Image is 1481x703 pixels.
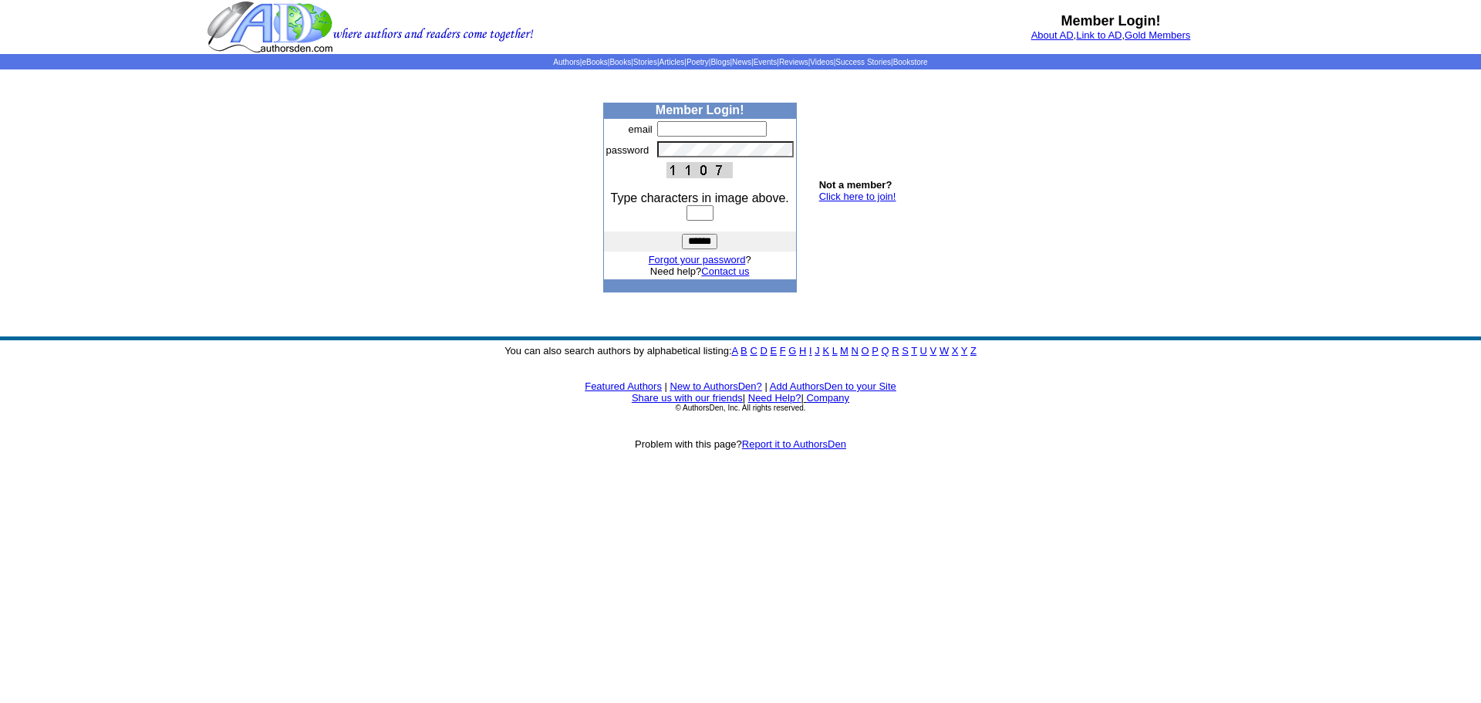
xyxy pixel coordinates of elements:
[940,345,949,357] a: W
[732,58,751,66] a: News
[649,254,746,265] a: Forgot your password
[553,58,927,66] span: | | | | | | | | | | | |
[819,179,892,191] b: Not a member?
[835,58,891,66] a: Success Stories
[779,58,808,66] a: Reviews
[710,58,730,66] a: Blogs
[862,345,869,357] a: O
[633,58,657,66] a: Stories
[582,58,607,66] a: eBooks
[911,345,917,357] a: T
[770,345,777,357] a: E
[609,58,631,66] a: Books
[809,345,812,357] a: I
[970,345,977,357] a: Z
[799,345,806,357] a: H
[770,380,896,392] a: Add AuthorsDen to your Site
[687,58,709,66] a: Poetry
[660,58,685,66] a: Articles
[1125,29,1190,41] a: Gold Members
[872,345,878,357] a: P
[553,58,579,66] a: Authors
[732,345,738,357] a: A
[961,345,967,357] a: Y
[1061,13,1161,29] b: Member Login!
[764,380,767,392] font: |
[920,345,927,357] a: U
[1031,29,1074,41] a: About AD
[649,254,751,265] font: ?
[754,58,778,66] a: Events
[743,392,745,404] font: |
[840,345,848,357] a: M
[606,144,649,156] font: password
[902,345,909,357] a: S
[740,345,747,357] a: B
[666,162,733,178] img: This Is CAPTCHA Image
[675,404,805,412] font: © AuthorsDen, Inc. All rights reserved.
[629,123,653,135] font: email
[801,392,849,404] font: |
[1031,29,1191,41] font: , ,
[832,345,838,357] a: L
[611,191,789,204] font: Type characters in image above.
[930,345,937,357] a: V
[650,265,750,277] font: Need help?
[701,265,749,277] a: Contact us
[819,191,896,202] a: Click here to join!
[1076,29,1122,41] a: Link to AD
[892,345,899,357] a: R
[742,438,846,450] a: Report it to AuthorsDen
[788,345,796,357] a: G
[656,103,744,117] b: Member Login!
[670,380,762,392] a: New to AuthorsDen?
[881,345,889,357] a: Q
[815,345,820,357] a: J
[750,345,757,357] a: C
[585,380,662,392] a: Featured Authors
[952,345,959,357] a: X
[632,392,743,404] a: Share us with our friends
[665,380,667,392] font: |
[806,392,849,404] a: Company
[635,438,846,450] font: Problem with this page?
[893,58,928,66] a: Bookstore
[852,345,859,357] a: N
[760,345,767,357] a: D
[822,345,829,357] a: K
[748,392,801,404] a: Need Help?
[504,345,977,357] font: You can also search authors by alphabetical listing:
[810,58,833,66] a: Videos
[780,345,786,357] a: F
